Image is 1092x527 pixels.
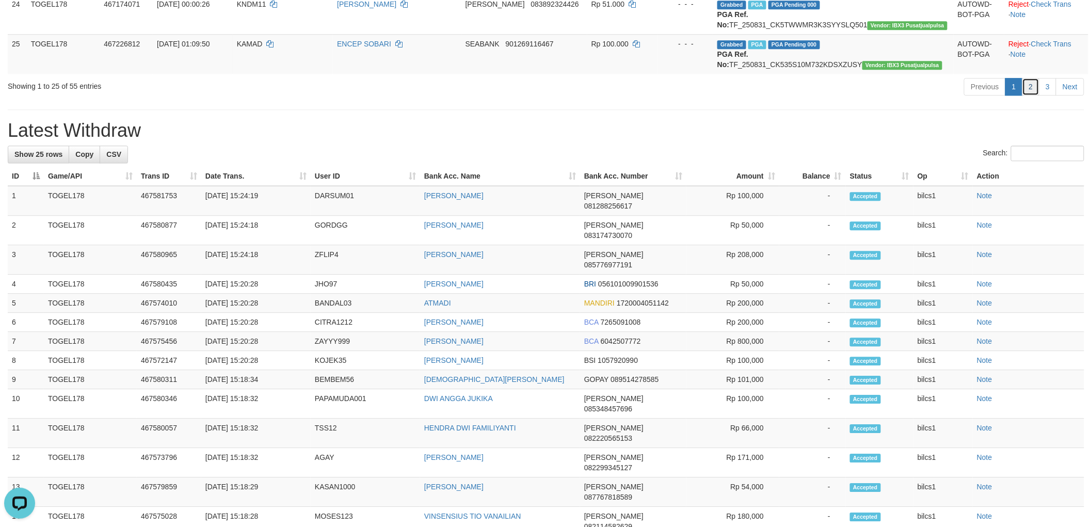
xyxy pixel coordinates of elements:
td: 10 [8,389,44,419]
span: Accepted [850,280,881,289]
a: [PERSON_NAME] [424,191,484,200]
span: Copy 1057920990 to clipboard [598,356,638,364]
td: TOGEL178 [44,275,137,294]
td: KOJEK35 [311,351,420,370]
span: [PERSON_NAME] [584,424,644,432]
a: [PERSON_NAME] [424,356,484,364]
div: - - - [662,39,709,49]
td: BEMBEM56 [311,370,420,389]
span: Copy 081288256617 to clipboard [584,202,632,210]
span: Copy 085348457696 to clipboard [584,405,632,413]
span: [PERSON_NAME] [584,453,644,461]
span: BRI [584,280,596,288]
a: Reject [1008,40,1029,48]
td: 1 [8,186,44,216]
span: Show 25 rows [14,150,62,158]
span: Accepted [850,299,881,308]
th: User ID: activate to sort column ascending [311,167,420,186]
span: Rp 100.000 [591,40,629,48]
td: TOGEL178 [44,448,137,477]
span: Accepted [850,338,881,346]
td: - [779,294,846,313]
td: Rp 50,000 [686,216,779,245]
a: Note [977,280,992,288]
a: Note [977,375,992,384]
a: Note [977,394,992,403]
input: Search: [1011,146,1084,161]
td: 467572147 [137,351,201,370]
td: - [779,389,846,419]
td: [DATE] 15:24:19 [201,186,311,216]
label: Search: [983,146,1084,161]
a: Note [977,318,992,326]
td: 467580965 [137,245,201,275]
td: TSS12 [311,419,420,448]
td: bilcs1 [913,313,973,332]
th: Action [973,167,1084,186]
td: [DATE] 15:24:18 [201,216,311,245]
span: CSV [106,150,121,158]
span: BCA [584,337,599,345]
td: Rp 800,000 [686,332,779,351]
td: Rp 101,000 [686,370,779,389]
td: BANDAL03 [311,294,420,313]
td: 3 [8,245,44,275]
td: - [779,245,846,275]
span: Accepted [850,376,881,385]
th: Status: activate to sort column ascending [846,167,913,186]
th: Game/API: activate to sort column ascending [44,167,137,186]
td: [DATE] 15:20:28 [201,332,311,351]
a: [PERSON_NAME] [424,280,484,288]
td: 467580311 [137,370,201,389]
span: Vendor URL: https://checkout5.1velocity.biz [862,61,942,70]
td: bilcs1 [913,332,973,351]
a: Note [977,512,992,520]
span: Accepted [850,513,881,521]
td: TOGEL178 [44,294,137,313]
a: Note [977,191,992,200]
th: Op: activate to sort column ascending [913,167,973,186]
td: TOGEL178 [44,186,137,216]
span: Copy 082220565153 to clipboard [584,434,632,442]
a: [PERSON_NAME] [424,483,484,491]
td: [DATE] 15:18:29 [201,477,311,507]
td: [DATE] 15:20:28 [201,313,311,332]
b: PGA Ref. No: [717,50,748,69]
a: 2 [1022,78,1040,95]
span: [PERSON_NAME] [584,221,644,229]
a: [PERSON_NAME] [424,221,484,229]
td: - [779,370,846,389]
span: Copy 082299345127 to clipboard [584,464,632,472]
span: Accepted [850,454,881,462]
td: 467574010 [137,294,201,313]
td: bilcs1 [913,186,973,216]
td: TOGEL178 [44,313,137,332]
td: 13 [8,477,44,507]
td: [DATE] 15:20:28 [201,351,311,370]
span: GOPAY [584,375,608,384]
td: KASAN1000 [311,477,420,507]
td: 467579859 [137,477,201,507]
td: 9 [8,370,44,389]
td: [DATE] 15:20:28 [201,275,311,294]
a: Note [1010,10,1026,19]
td: - [779,216,846,245]
span: Copy 7265091008 to clipboard [601,318,641,326]
td: 12 [8,448,44,477]
td: AUTOWD-BOT-PGA [954,34,1004,74]
td: - [779,275,846,294]
span: Accepted [850,395,881,404]
td: Rp 171,000 [686,448,779,477]
span: MANDIRI [584,299,615,307]
td: 467573796 [137,448,201,477]
th: Date Trans.: activate to sort column ascending [201,167,311,186]
td: TOGEL178 [44,389,137,419]
button: Open LiveChat chat widget [4,4,35,35]
td: bilcs1 [913,419,973,448]
td: - [779,477,846,507]
td: DARSUM01 [311,186,420,216]
td: [DATE] 15:18:32 [201,419,311,448]
h1: Latest Withdraw [8,120,1084,141]
a: Note [977,299,992,307]
td: TOGEL178 [44,216,137,245]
